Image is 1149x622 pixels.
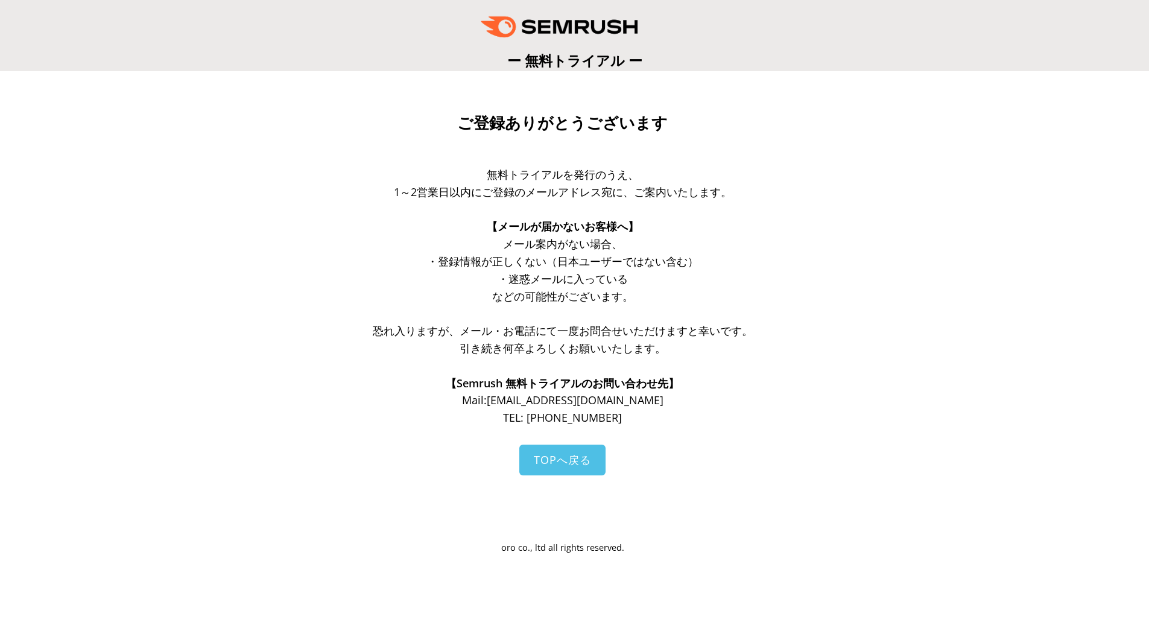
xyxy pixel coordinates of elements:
[503,236,622,251] span: メール案内がない場合、
[394,185,732,199] span: 1～2営業日以内にご登録のメールアドレス宛に、ご案内いたします。
[427,254,698,268] span: ・登録情報が正しくない（日本ユーザーではない含む）
[498,271,628,286] span: ・迷惑メールに入っている
[534,452,591,467] span: TOPへ戻る
[519,445,606,475] a: TOPへ戻る
[446,376,679,390] span: 【Semrush 無料トライアルのお問い合わせ先】
[487,167,639,182] span: 無料トライアルを発行のうえ、
[462,393,663,407] span: Mail: [EMAIL_ADDRESS][DOMAIN_NAME]
[457,114,668,132] span: ご登録ありがとうございます
[460,341,666,355] span: 引き続き何卒よろしくお願いいたします。
[503,410,622,425] span: TEL: [PHONE_NUMBER]
[373,323,753,338] span: 恐れ入りますが、メール・お電話にて一度お問合せいただけますと幸いです。
[501,542,624,553] span: oro co., ltd all rights reserved.
[492,289,633,303] span: などの可能性がございます。
[487,219,639,233] span: 【メールが届かないお客様へ】
[507,51,642,70] span: ー 無料トライアル ー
